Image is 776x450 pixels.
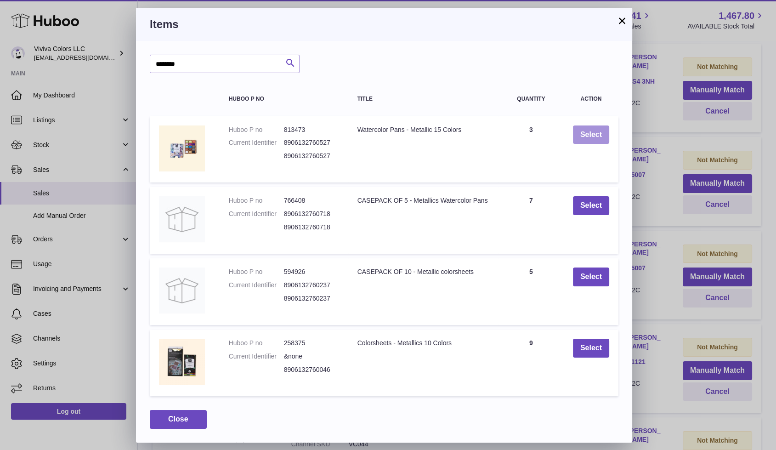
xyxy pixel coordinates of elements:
[284,223,339,232] dd: 8906132760718
[348,87,498,111] th: Title
[150,17,618,32] h3: Items
[498,116,564,183] td: 3
[229,339,284,347] dt: Huboo P no
[229,268,284,276] dt: Huboo P no
[284,281,339,290] dd: 8906132760237
[284,210,339,218] dd: 8906132760718
[159,196,205,242] img: CASEPACK OF 5 - Metallics Watercolor Pans
[617,15,628,26] button: ×
[573,125,609,144] button: Select
[573,339,609,358] button: Select
[220,87,348,111] th: Huboo P no
[168,415,188,423] span: Close
[229,125,284,134] dt: Huboo P no
[159,125,205,171] img: Watercolor Pans - Metallic 15 Colors
[357,339,489,347] div: Colorsheets - Metallics 10 Colors
[573,268,609,286] button: Select
[284,352,339,361] dd: &none
[284,196,339,205] dd: 766408
[498,87,564,111] th: Quantity
[159,268,205,313] img: CASEPACK OF 10 - Metallic colorsheets
[284,125,339,134] dd: 813473
[357,125,489,134] div: Watercolor Pans - Metallic 15 Colors
[229,138,284,147] dt: Current Identifier
[284,365,339,374] dd: 8906132760046
[284,268,339,276] dd: 594926
[498,187,564,254] td: 7
[229,210,284,218] dt: Current Identifier
[150,410,207,429] button: Close
[159,339,205,385] img: Colorsheets - Metallics 10 Colors
[284,339,339,347] dd: 258375
[229,196,284,205] dt: Huboo P no
[357,196,489,205] div: CASEPACK OF 5 - Metallics Watercolor Pans
[573,196,609,215] button: Select
[284,294,339,303] dd: 8906132760237
[357,268,489,276] div: CASEPACK OF 10 - Metallic colorsheets
[229,352,284,361] dt: Current Identifier
[284,152,339,160] dd: 8906132760527
[229,281,284,290] dt: Current Identifier
[564,87,618,111] th: Action
[498,330,564,396] td: 9
[284,138,339,147] dd: 8906132760527
[498,258,564,325] td: 5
